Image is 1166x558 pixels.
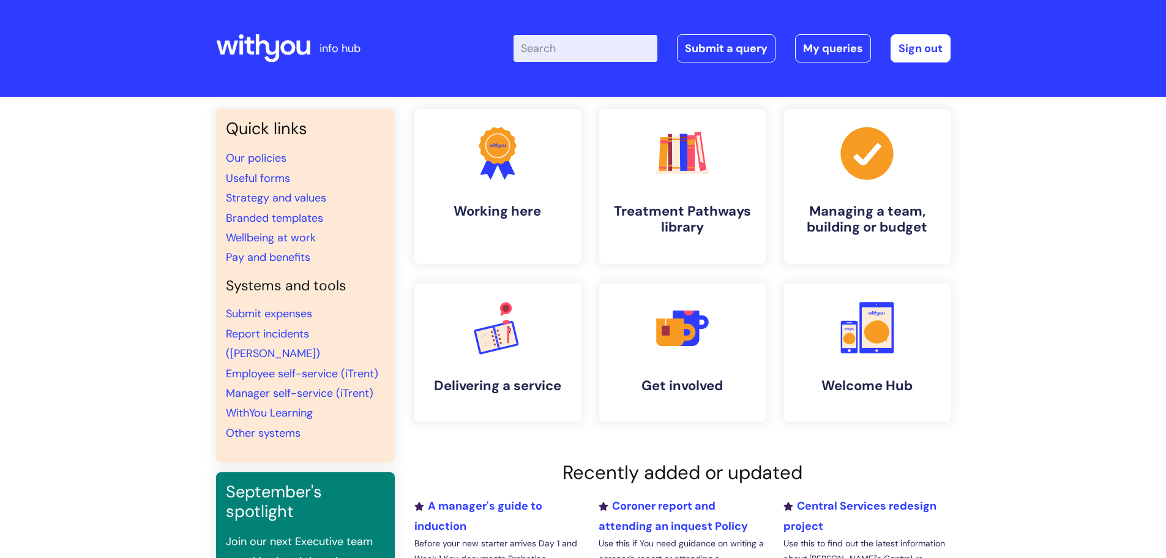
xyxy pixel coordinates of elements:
[414,499,542,533] a: A manager's guide to induction
[599,284,766,422] a: Get involved
[424,203,571,219] h4: Working here
[226,211,323,225] a: Branded templates
[599,499,748,533] a: Coroner report and attending an inquest Policy
[514,34,951,62] div: | -
[784,109,951,264] a: Managing a team, building or budget
[226,277,385,295] h4: Systems and tools
[320,39,361,58] p: info hub
[424,378,571,394] h4: Delivering a service
[226,190,326,205] a: Strategy and values
[226,405,313,420] a: WithYou Learning
[609,203,756,236] h4: Treatment Pathways library
[514,35,657,62] input: Search
[599,109,766,264] a: Treatment Pathways library
[891,34,951,62] a: Sign out
[226,230,316,245] a: Wellbeing at work
[226,366,378,381] a: Employee self-service (iTrent)
[414,109,581,264] a: Working here
[226,326,320,361] a: Report incidents ([PERSON_NAME])
[783,499,936,533] a: Central Services redesign project
[226,119,385,138] h3: Quick links
[414,284,581,422] a: Delivering a service
[226,426,301,440] a: Other systems
[784,284,951,422] a: Welcome Hub
[226,151,286,165] a: Our policies
[226,482,385,522] h3: September's spotlight
[609,378,756,394] h4: Get involved
[226,386,373,401] a: Manager self-service (iTrent)
[677,34,775,62] a: Submit a query
[794,203,941,236] h4: Managing a team, building or budget
[226,250,310,265] a: Pay and benefits
[795,34,871,62] a: My queries
[414,461,951,484] h2: Recently added or updated
[794,378,941,394] h4: Welcome Hub
[226,306,312,321] a: Submit expenses
[226,171,290,186] a: Useful forms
